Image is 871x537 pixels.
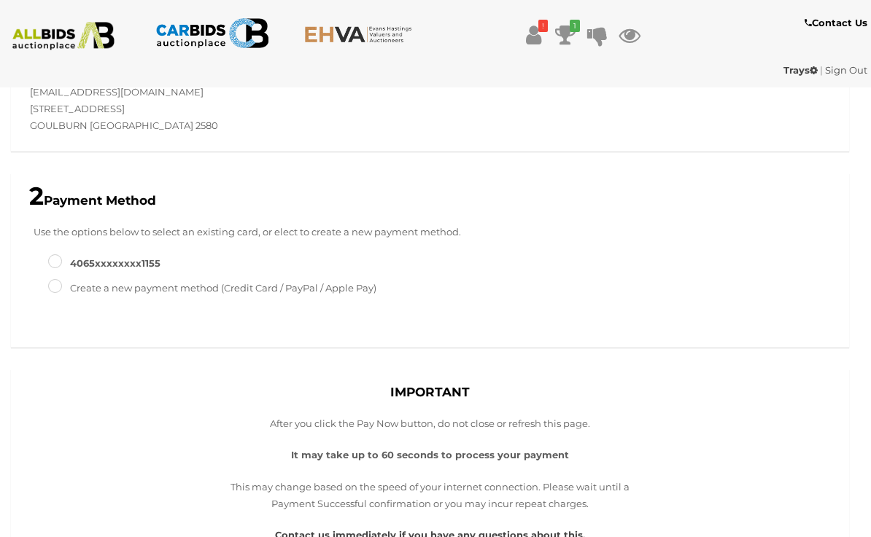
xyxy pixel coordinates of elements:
a: Sign Out [825,64,867,76]
span: 2 [29,181,44,211]
a: 1 [554,22,576,48]
img: ALLBIDS.com.au [7,22,121,50]
div: [PERSON_NAME] [EMAIL_ADDRESS][DOMAIN_NAME] [STREET_ADDRESS] GOULBURN [GEOGRAPHIC_DATA] 2580 [19,48,430,135]
img: CARBIDS.com.au [155,15,270,52]
a: Trays [783,64,820,76]
p: This may change based on the speed of your internet connection. Please wait until a Payment Succe... [231,479,630,513]
p: After you click the Pay Now button, do not close or refresh this page. [231,415,630,432]
label: 4065XXXXXXXX1155 [48,255,160,272]
b: IMPORTANT [390,385,470,399]
strong: Trays [783,64,818,76]
a: ! [522,22,544,48]
img: EHVA.com.au [304,26,419,43]
b: Contact Us [805,17,867,28]
i: ! [538,20,548,32]
b: Payment Method [29,193,156,208]
i: 1 [570,20,580,32]
span: | [820,64,823,76]
a: Contact Us [805,15,871,31]
p: Use the options below to select an existing card, or elect to create a new payment method. [19,224,841,240]
strong: It may take up to 60 seconds to process your payment [291,449,569,460]
label: Create a new payment method (Credit Card / PayPal / Apple Pay) [48,280,376,297]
